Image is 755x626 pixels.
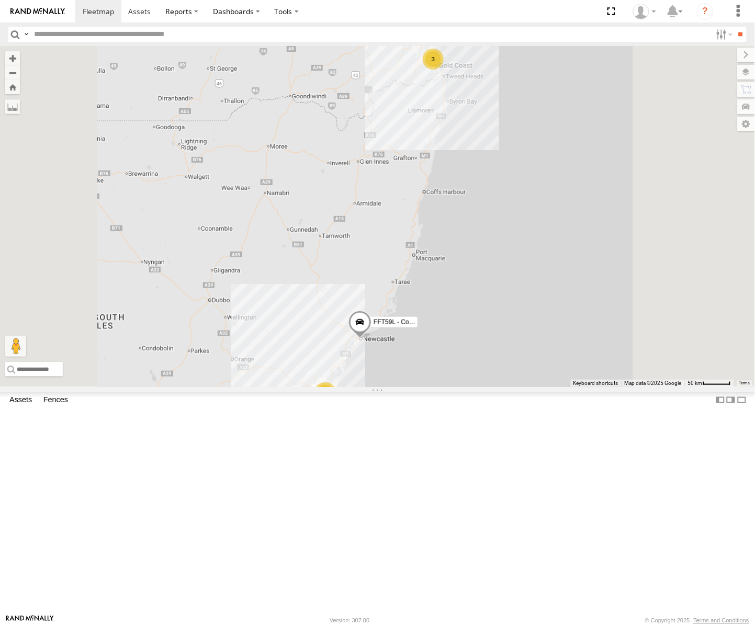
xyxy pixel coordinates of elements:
[573,380,618,387] button: Keyboard shortcuts
[5,51,20,65] button: Zoom in
[737,392,747,407] label: Hide Summary Table
[625,380,682,386] span: Map data ©2025 Google
[685,380,734,387] button: Map scale: 50 km per 50 pixels
[726,392,736,407] label: Dock Summary Table to the Right
[5,65,20,80] button: Zoom out
[5,99,20,114] label: Measure
[374,318,439,326] span: FFT59L - Corolla Hatch
[38,393,73,407] label: Fences
[423,49,444,70] div: 3
[315,382,336,403] div: 2
[712,27,735,42] label: Search Filter Options
[697,3,714,20] i: ?
[645,618,749,624] div: © Copyright 2025 -
[6,616,54,626] a: Visit our Website
[22,27,30,42] label: Search Query
[688,380,703,386] span: 50 km
[4,393,37,407] label: Assets
[715,392,726,407] label: Dock Summary Table to the Left
[737,117,755,131] label: Map Settings
[5,80,20,94] button: Zoom Home
[694,618,749,624] a: Terms and Conditions
[739,381,750,385] a: Terms (opens in new tab)
[5,336,26,357] button: Drag Pegman onto the map to open Street View
[629,4,660,19] div: James Oakden
[330,618,369,624] div: Version: 307.00
[10,8,65,15] img: rand-logo.svg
